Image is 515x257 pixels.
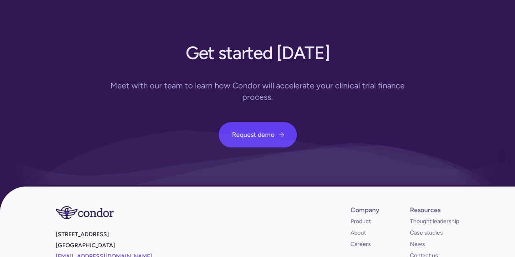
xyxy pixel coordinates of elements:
[351,206,379,214] div: Company
[410,240,425,248] a: News
[351,240,371,248] a: Careers
[278,132,284,138] span: 
[351,229,366,237] a: About
[410,229,443,237] a: Case studies
[186,38,329,64] h2: Get started [DATE]
[410,217,459,226] a: Thought leadership
[351,217,371,226] a: Product
[101,80,414,103] div: Meet with our team to learn how Condor will accelerate your clinical trial finance process.
[219,122,297,147] a: Request demo
[410,206,440,214] div: Resources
